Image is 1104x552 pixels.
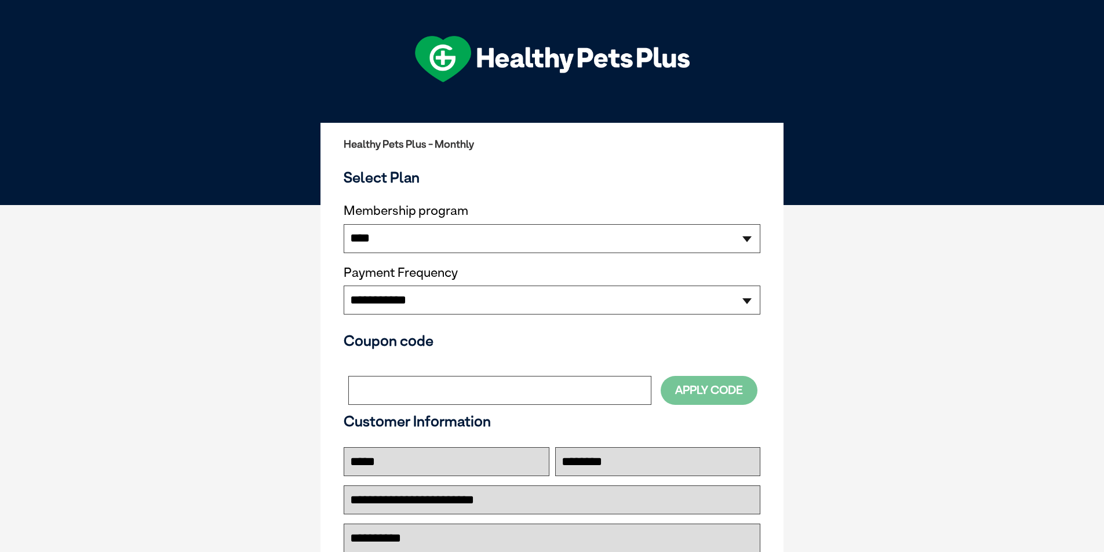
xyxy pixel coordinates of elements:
button: Apply Code [661,376,757,404]
img: hpp-logo-landscape-green-white.png [415,36,690,82]
h3: Coupon code [344,332,760,349]
label: Payment Frequency [344,265,458,280]
h3: Select Plan [344,169,760,186]
h2: Healthy Pets Plus - Monthly [344,138,760,150]
h3: Customer Information [344,412,760,430]
label: Membership program [344,203,760,218]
